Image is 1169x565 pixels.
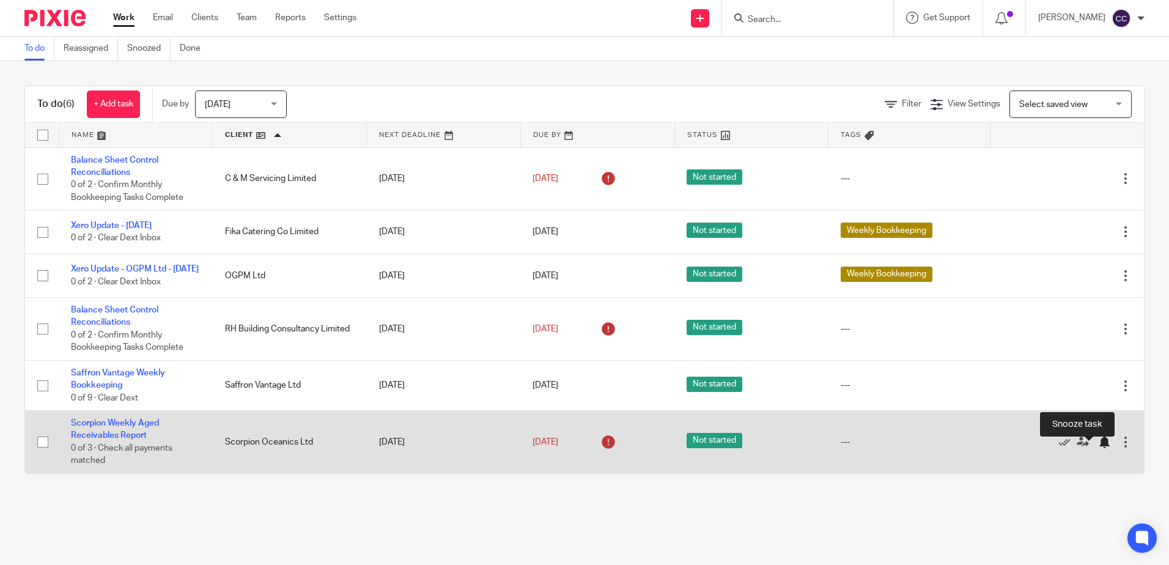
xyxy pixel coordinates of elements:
[213,210,367,254] td: Fika Catering Co Limited
[1019,100,1088,109] span: Select saved view
[237,12,257,24] a: Team
[687,433,742,448] span: Not started
[71,306,158,327] a: Balance Sheet Control Reconciliations
[533,325,558,333] span: [DATE]
[213,254,367,297] td: OGPM Ltd
[923,13,970,22] span: Get Support
[687,223,742,238] span: Not started
[213,298,367,361] td: RH Building Consultancy Limited
[213,147,367,210] td: C & M Servicing Limited
[213,411,367,473] td: Scorpion Oceanics Ltd
[213,360,367,410] td: Saffron Vantage Ltd
[64,37,118,61] a: Reassigned
[533,438,558,446] span: [DATE]
[1038,12,1105,24] p: [PERSON_NAME]
[71,156,158,177] a: Balance Sheet Control Reconciliations
[687,320,742,335] span: Not started
[841,379,978,391] div: ---
[71,278,161,286] span: 0 of 2 · Clear Dext Inbox
[841,436,978,448] div: ---
[367,254,521,297] td: [DATE]
[948,100,1000,108] span: View Settings
[71,394,138,402] span: 0 of 9 · Clear Dext
[71,180,183,202] span: 0 of 2 · Confirm Monthly Bookkeeping Tasks Complete
[71,369,165,390] a: Saffron Vantage Weekly Bookkeeping
[687,377,742,392] span: Not started
[24,10,86,26] img: Pixie
[162,98,189,110] p: Due by
[71,419,159,440] a: Scorpion Weekly Aged Receivables Report
[841,172,978,185] div: ---
[37,98,75,111] h1: To do
[87,90,140,118] a: + Add task
[687,169,742,185] span: Not started
[1112,9,1131,28] img: svg%3E
[533,271,558,280] span: [DATE]
[205,100,230,109] span: [DATE]
[533,174,558,183] span: [DATE]
[367,210,521,254] td: [DATE]
[71,444,172,465] span: 0 of 3 · Check all payments matched
[367,360,521,410] td: [DATE]
[367,411,521,473] td: [DATE]
[687,267,742,282] span: Not started
[191,12,218,24] a: Clients
[24,37,54,61] a: To do
[841,267,932,282] span: Weekly Bookkeeping
[841,323,978,335] div: ---
[153,12,173,24] a: Email
[63,99,75,109] span: (6)
[533,381,558,390] span: [DATE]
[902,100,921,108] span: Filter
[747,15,857,26] input: Search
[71,331,183,352] span: 0 of 2 · Confirm Monthly Bookkeeping Tasks Complete
[71,221,152,230] a: Xero Update - [DATE]
[71,234,161,243] span: 0 of 2 · Clear Dext Inbox
[367,147,521,210] td: [DATE]
[533,227,558,236] span: [DATE]
[841,223,932,238] span: Weekly Bookkeeping
[275,12,306,24] a: Reports
[71,265,199,273] a: Xero Update - OGPM Ltd - [DATE]
[324,12,356,24] a: Settings
[113,12,135,24] a: Work
[180,37,210,61] a: Done
[127,37,171,61] a: Snoozed
[841,131,861,138] span: Tags
[1058,436,1077,448] a: Mark as done
[367,298,521,361] td: [DATE]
